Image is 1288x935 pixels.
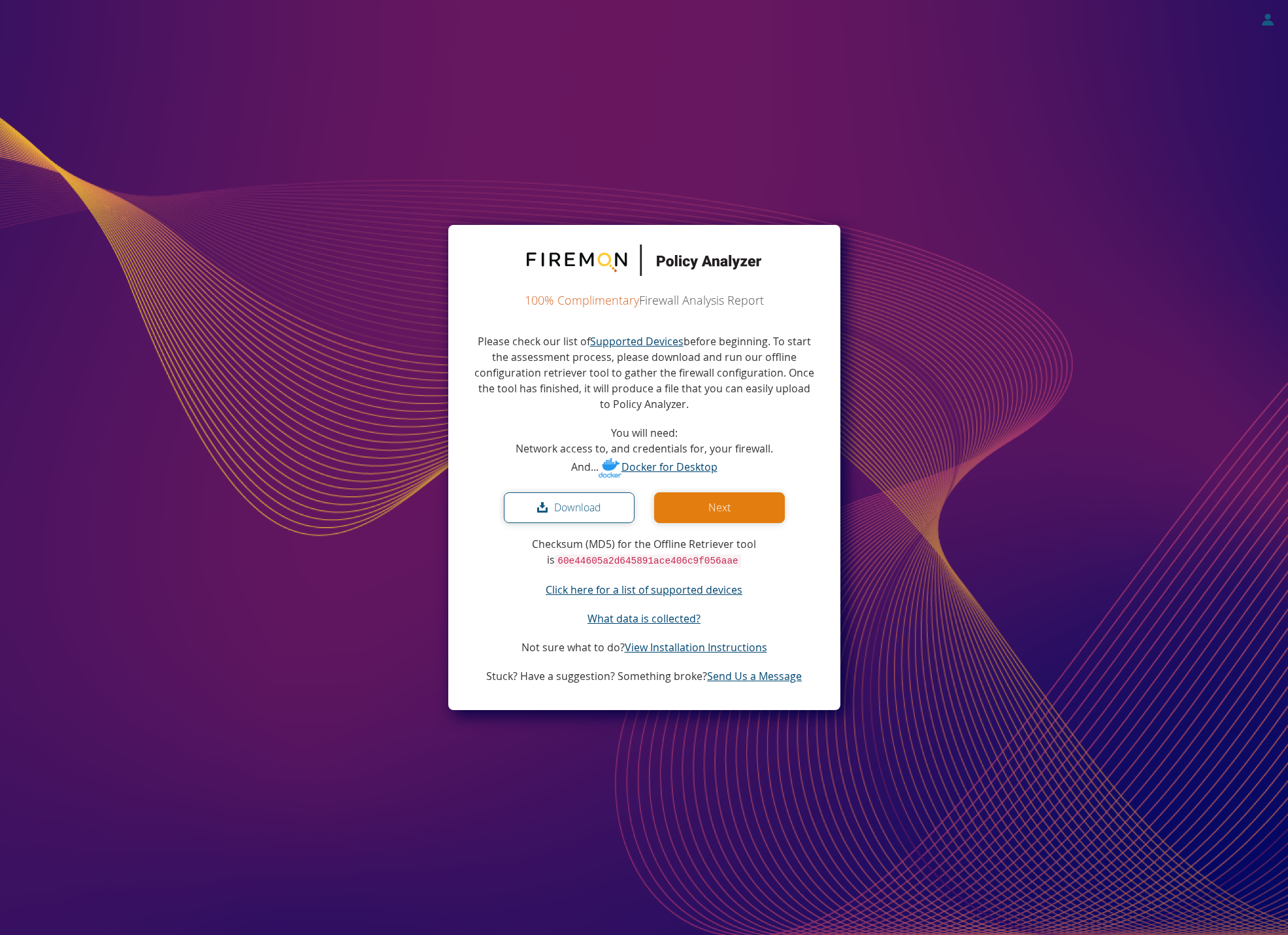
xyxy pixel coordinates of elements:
a: Send Us a Message [707,669,802,683]
button: Download [504,492,635,523]
a: View Installation Instructions [625,640,767,654]
p: Stuck? Have a suggestion? Something broke? [486,668,802,684]
p: Please check our list of before beginning. To start the assessment process, please download and r... [474,333,814,412]
p: Checksum (MD5) for the Offline Retriever tool is [474,536,814,569]
a: What data is collected? [587,611,701,626]
a: Docker for Desktop [599,460,718,474]
a: Click here for a list of supported devices [546,583,742,597]
img: Docker [599,456,621,479]
span: 100% Complimentary [525,292,639,308]
p: Not sure what to do? [521,639,767,655]
a: Supported Devices [590,334,684,348]
p: You will need: Network access to, and credentials for, your firewall. And... [516,425,773,479]
h2: Firewall Analysis Report [474,294,814,307]
button: Next [654,492,785,523]
code: 60e44605a2d645891ace406c9f056aae [555,554,740,568]
img: FireMon [527,245,762,276]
